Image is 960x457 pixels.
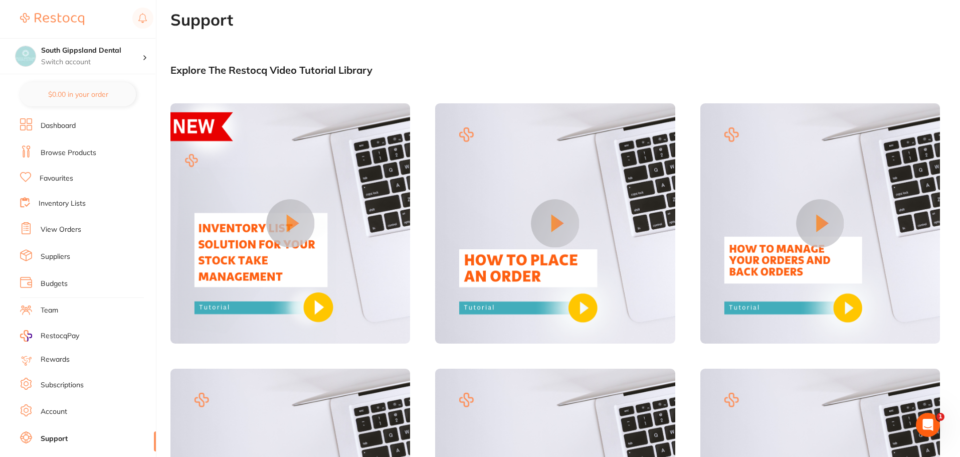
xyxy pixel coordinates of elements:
[41,331,79,341] span: RestocqPay
[170,11,960,29] h1: Support
[41,380,84,390] a: Subscriptions
[170,64,940,76] div: Explore The Restocq Video Tutorial Library
[20,330,32,342] img: RestocqPay
[41,407,67,417] a: Account
[20,330,79,342] a: RestocqPay
[39,199,86,209] a: Inventory Lists
[20,82,136,106] button: $0.00 in your order
[41,57,142,67] p: Switch account
[41,355,70,365] a: Rewards
[40,174,73,184] a: Favourites
[435,103,675,343] img: Video 2
[41,225,81,235] a: View Orders
[41,252,70,262] a: Suppliers
[41,121,76,131] a: Dashboard
[916,413,940,437] iframe: Intercom live chat
[20,8,84,31] a: Restocq Logo
[16,46,36,66] img: South Gippsland Dental
[41,148,96,158] a: Browse Products
[41,46,142,56] h4: South Gippsland Dental
[700,103,940,343] img: Video 3
[170,103,410,343] img: Video 1
[20,13,84,25] img: Restocq Logo
[41,434,68,444] a: Support
[936,413,944,421] span: 1
[41,279,68,289] a: Budgets
[41,306,58,316] a: Team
